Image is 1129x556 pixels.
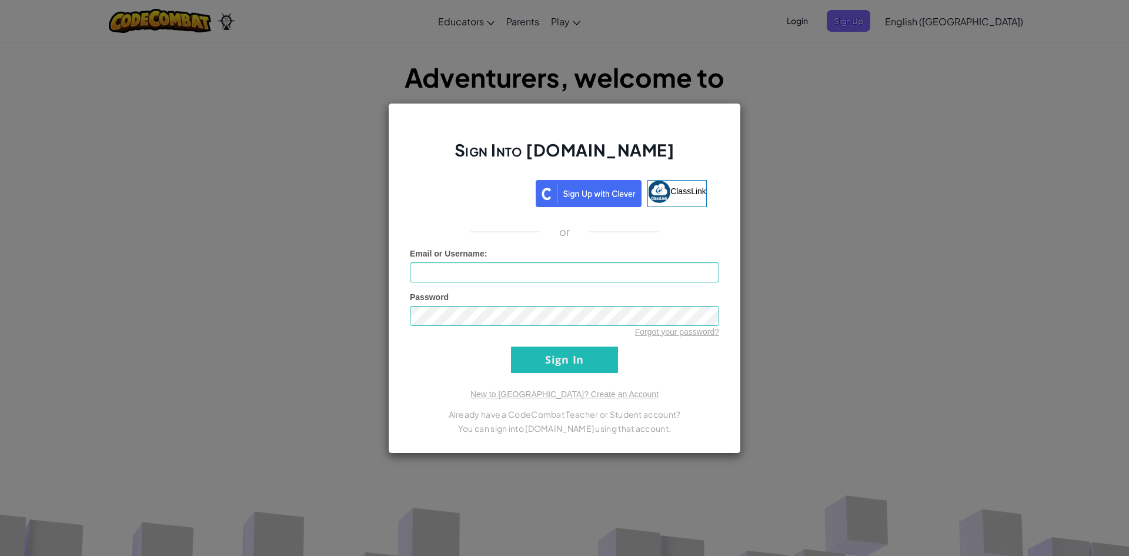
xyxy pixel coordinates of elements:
input: Sign In [511,347,618,373]
p: You can sign into [DOMAIN_NAME] using that account. [410,421,719,435]
img: classlink-logo-small.png [648,181,670,203]
p: or [559,225,570,239]
iframe: Sign in with Google Button [416,179,536,205]
img: clever_sso_button@2x.png [536,180,642,207]
p: Already have a CodeCombat Teacher or Student account? [410,407,719,421]
h2: Sign Into [DOMAIN_NAME] [410,139,719,173]
a: New to [GEOGRAPHIC_DATA]? Create an Account [470,389,659,399]
a: Forgot your password? [635,327,719,337]
span: ClassLink [670,186,706,195]
span: Password [410,292,449,302]
label: : [410,248,487,259]
span: Email or Username [410,249,485,258]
